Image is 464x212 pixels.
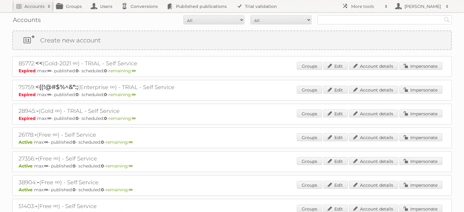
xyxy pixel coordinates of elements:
[104,92,107,97] strong: 0
[24,3,45,9] h2: Accounts
[349,133,398,141] a: Account details
[76,68,79,74] strong: 0
[399,181,442,189] a: Impersonate
[323,110,348,117] a: Edit
[19,116,445,121] p: max: - published: - scheduled: -
[351,3,382,9] h2: More tools
[19,59,232,67] h2: 85772: (Gold-2021 ∞) - TRIAL - Self Service
[104,116,107,121] strong: 0
[129,139,133,145] strong: ∞
[106,139,133,145] span: remaining:
[101,163,104,169] strong: 0
[19,187,34,192] span: Active
[399,110,442,117] a: Impersonate
[19,178,232,186] h2: 38904: (Free ∞) - Self Service
[19,92,445,97] p: max: - published: - scheduled: -
[44,163,48,169] strong: ∞
[323,181,348,189] a: Edit
[101,187,104,192] strong: 0
[349,181,398,189] a: Account details
[297,157,322,165] a: Groups
[73,163,76,169] strong: 0
[19,92,37,97] span: Expired
[47,68,51,74] strong: ∞
[129,187,133,192] strong: ∞
[36,107,39,114] span: -
[76,116,79,121] strong: 0
[19,163,445,169] p: max: - published: - scheduled: -
[349,157,398,165] a: Account details
[323,86,348,94] a: Edit
[73,187,76,192] strong: 0
[349,110,398,117] a: Account details
[297,110,322,117] a: Groups
[349,62,398,70] a: Account details
[297,133,322,141] a: Groups
[101,139,104,145] strong: 0
[323,133,348,141] a: Edit
[297,181,322,189] a: Groups
[19,155,232,163] h2: 27356: (Free ∞) - Self Service
[19,163,34,169] span: Active
[106,163,133,169] span: remaining:
[323,157,348,165] a: Edit
[19,202,232,210] h2: 51403: (Free ∞) - Self Service
[399,157,442,165] a: Impersonate
[403,3,443,9] h2: [PERSON_NAME]
[19,131,232,139] h2: 26178: (Free ∞) - Self Service
[129,163,133,169] strong: ∞
[399,86,442,94] a: Impersonate
[35,83,78,91] span: <{(!@#$%^&*:;
[132,116,136,121] strong: ∞
[323,62,348,70] a: Edit
[47,116,51,121] strong: ∞
[109,68,136,74] span: remaining:
[109,92,136,97] span: remaining:
[44,187,48,192] strong: ∞
[47,92,51,97] strong: ∞
[73,139,76,145] strong: 0
[44,139,48,145] strong: ∞
[35,155,38,162] span: -
[399,62,442,70] a: Impersonate
[132,92,136,97] strong: ∞
[19,107,232,115] h2: 28945: (Gold ∞) - TRIAL - Self Service
[106,187,133,192] span: remaining:
[35,202,38,210] span: -
[37,178,39,186] span: -
[104,68,107,74] strong: 0
[109,116,136,121] span: remaining:
[19,139,34,145] span: Active
[13,31,451,49] a: Create new account
[19,187,445,192] p: max: - published: - scheduled: -
[76,92,79,97] strong: 0
[34,131,37,138] span: -
[19,68,445,74] p: max: - published: - scheduled: -
[19,68,37,74] span: Expired
[19,83,232,91] h2: 75759: (Enterprise ∞) - TRIAL - Self Service
[35,59,43,67] span: <<
[297,62,322,70] a: Groups
[132,68,136,74] strong: ∞
[297,86,322,94] a: Groups
[442,15,451,24] input: Search
[19,139,445,145] p: max: - published: - scheduled: -
[399,133,442,141] a: Impersonate
[349,86,398,94] a: Account details
[19,116,37,121] span: Expired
